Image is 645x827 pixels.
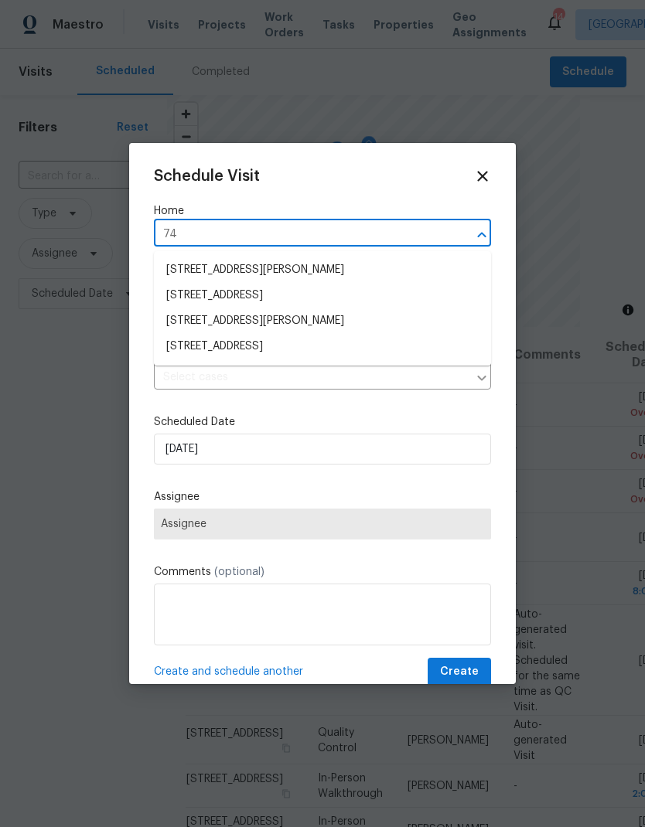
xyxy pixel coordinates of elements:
[154,308,491,334] li: [STREET_ADDRESS][PERSON_NAME]
[154,257,491,283] li: [STREET_ADDRESS][PERSON_NAME]
[154,664,303,679] span: Create and schedule another
[471,224,493,246] button: Close
[428,658,491,686] button: Create
[161,518,484,530] span: Assignee
[154,223,448,247] input: Enter in an address
[154,564,491,580] label: Comments
[154,203,491,219] label: Home
[154,414,491,430] label: Scheduled Date
[154,489,491,505] label: Assignee
[154,366,468,390] input: Select cases
[214,567,264,577] span: (optional)
[474,168,491,185] span: Close
[154,434,491,465] input: M/D/YYYY
[440,662,479,682] span: Create
[154,283,491,308] li: [STREET_ADDRESS]
[154,334,491,359] li: [STREET_ADDRESS]
[154,168,260,184] span: Schedule Visit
